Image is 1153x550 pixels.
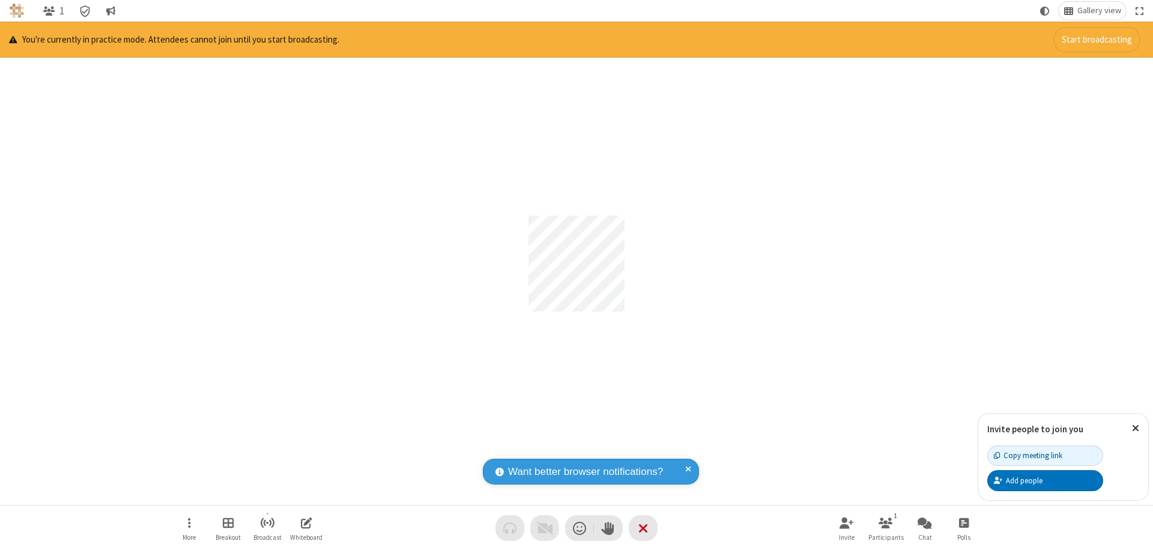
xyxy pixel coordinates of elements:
[868,534,904,541] span: Participants
[288,511,324,545] button: Open shared whiteboard
[249,511,285,545] button: Start broadcast
[74,2,97,20] div: Meeting details Encryption enabled
[868,511,904,545] button: Open participant list
[59,5,64,17] span: 1
[1054,27,1140,52] button: Start broadcasting
[987,470,1103,491] button: Add people
[216,534,241,541] span: Breakout
[891,510,901,521] div: 1
[101,2,120,20] button: Conversation
[629,515,658,541] button: End or leave meeting
[171,511,207,545] button: Open menu
[1077,6,1121,16] span: Gallery view
[1131,2,1149,20] button: Fullscreen
[9,33,339,47] p: You're currently in practice mode. Attendees cannot join until you start broadcasting.
[530,515,559,541] button: Video
[495,515,524,541] button: Audio problem - check your Internet connection or call by phone
[10,4,24,18] img: QA Selenium DO NOT DELETE OR CHANGE
[38,2,69,20] button: Open participant list
[957,534,970,541] span: Polls
[918,534,932,541] span: Chat
[508,464,663,480] span: Want better browser notifications?
[290,534,322,541] span: Whiteboard
[565,515,594,541] button: Send a reaction
[253,534,282,541] span: Broadcast
[183,534,196,541] span: More
[1123,414,1148,443] button: Close popover
[1035,2,1055,20] button: Using system theme
[987,446,1103,466] button: Copy meeting link
[594,515,623,541] button: Raise hand
[839,534,855,541] span: Invite
[987,423,1083,435] label: Invite people to join you
[907,511,943,545] button: Open chat
[994,450,1062,461] div: Copy meeting link
[1059,2,1126,20] button: Change layout
[829,511,865,545] button: Invite participants (⌘+Shift+I)
[210,511,246,545] button: Manage Breakout Rooms
[946,511,982,545] button: Open poll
